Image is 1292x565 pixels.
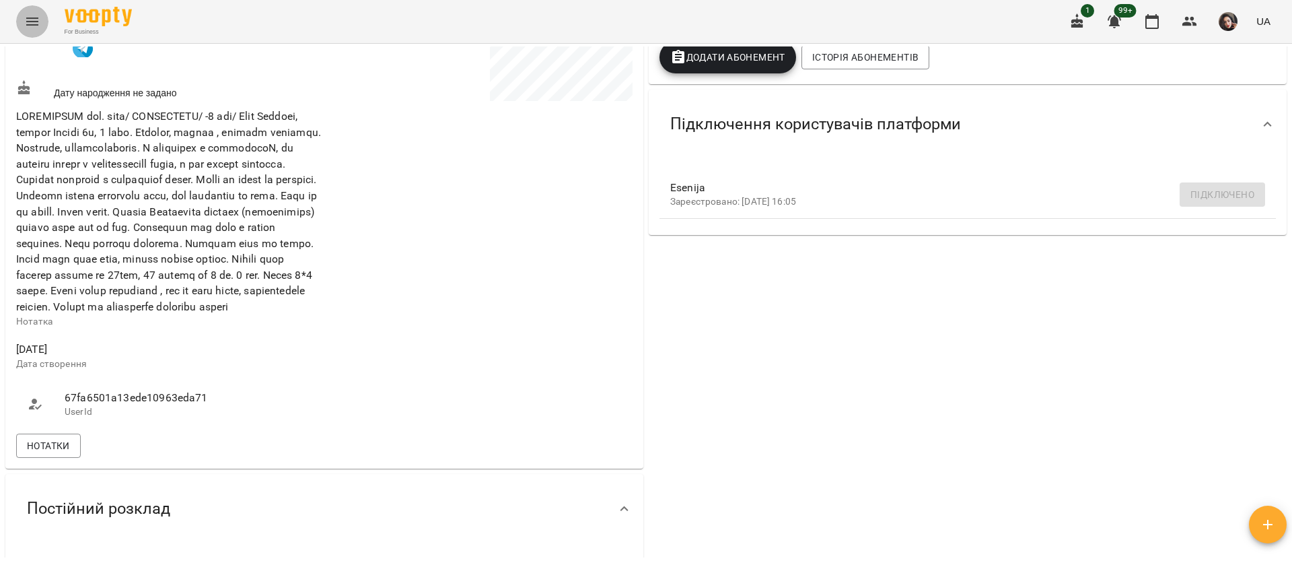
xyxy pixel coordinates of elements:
button: Історія абонементів [801,45,929,69]
div: Постійний розклад [5,474,643,543]
span: Нотатки [27,438,70,454]
div: Дату народження не задано [13,77,324,102]
button: UA [1251,9,1276,34]
div: Підключення користувачів платформи [649,90,1287,159]
span: LOREMIPSUM dol. sita/ CONSECTETU/ -8 adi/ Elit Seddoei, tempor Incidi 6u, 1 labo. Etdolor, magnaa... [16,110,321,313]
p: UserId [65,405,311,419]
button: Клієнт підписаний на VooptyBot [65,29,101,65]
span: Історія абонементів [812,49,919,65]
span: Esenija [670,180,1244,196]
img: Voopty Logo [65,7,132,26]
button: Нотатки [16,434,81,458]
span: 1 [1081,4,1094,18]
span: UA [1256,14,1270,28]
img: Telegram [73,38,93,59]
p: Зареєстровано: [DATE] 16:05 [670,195,1244,209]
span: Додати Абонемент [670,49,785,65]
span: Підключення користувачів платформи [670,114,961,135]
button: Menu [16,5,48,38]
span: 67fa6501a13ede10963eda71 [65,390,311,406]
span: Постійний розклад [27,498,170,519]
img: 415cf204168fa55e927162f296ff3726.jpg [1219,12,1237,31]
button: Додати Абонемент [659,41,796,73]
span: 99+ [1114,4,1137,18]
p: Дата створення [16,358,322,371]
span: For Business [65,28,132,36]
p: Нотатка [16,315,322,329]
span: [DATE] [16,341,322,358]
